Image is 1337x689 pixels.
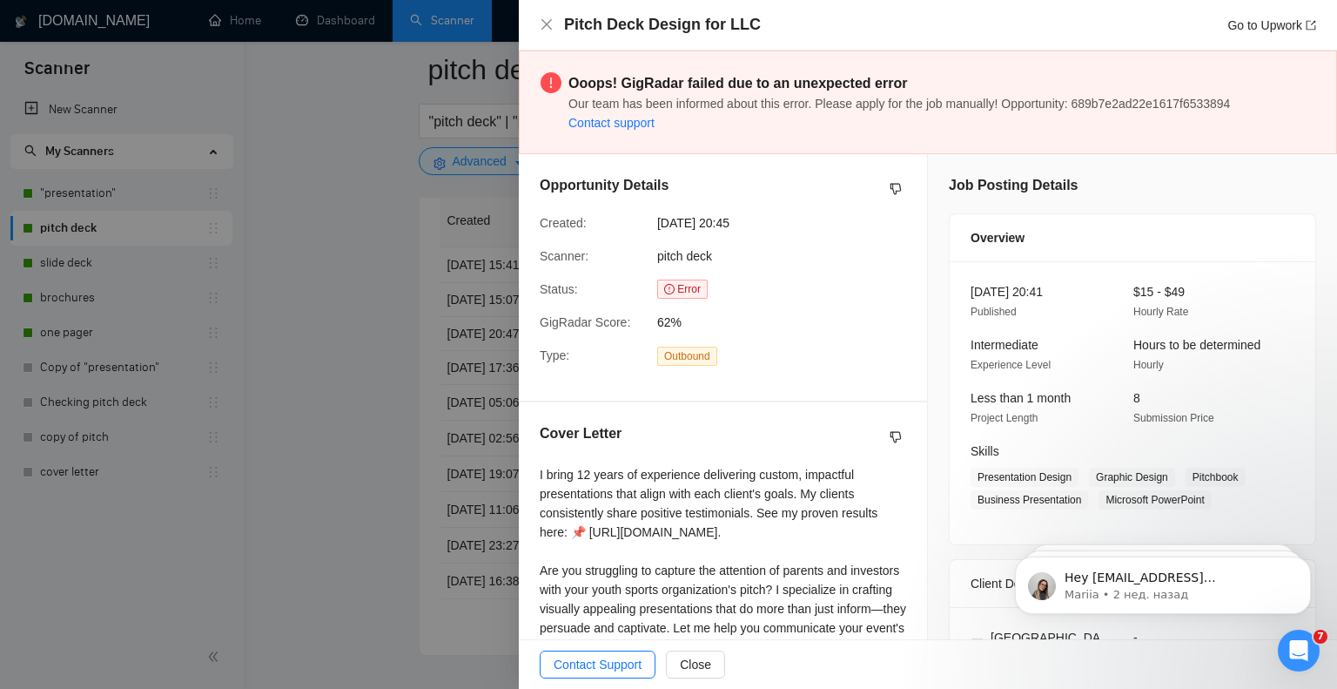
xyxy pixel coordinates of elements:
h4: Pitch Deck Design for LLC [564,14,761,36]
span: close [540,17,554,31]
button: dislike [885,427,906,448]
span: Business Presentation [971,490,1088,510]
span: pitch deck [657,249,712,263]
h5: Opportunity Details [540,175,668,196]
span: Hourly [1133,359,1164,371]
span: exclamation-circle [541,72,561,93]
h5: Job Posting Details [949,175,1078,196]
span: Submission Price [1133,412,1214,424]
span: Published [971,306,1017,318]
span: Our team has been informed about this error. Please apply for the job manually! Opportunity: 689b... [568,97,1230,111]
span: [DATE] 20:45 [657,213,918,233]
strong: Ooops! GigRadar failed due to an unexpected error [568,76,907,91]
span: Type: [540,348,569,362]
span: Outbound [657,347,717,366]
iframe: Intercom live chat [1278,630,1320,672]
span: Status: [540,282,578,296]
span: exclamation-circle [664,284,675,294]
span: Hours to be determined [1133,338,1260,352]
span: 7 [1313,630,1327,644]
span: Error [657,280,708,299]
span: Pitchbook [1186,468,1246,487]
span: export [1306,20,1316,30]
span: 8 [1133,391,1140,405]
a: Go to Upworkexport [1227,18,1316,32]
span: Experience Level [971,359,1051,371]
button: Close [540,17,554,32]
span: Presentation Design [971,468,1078,487]
span: dislike [890,182,902,196]
span: 62% [657,313,918,332]
span: Hourly Rate [1133,306,1188,318]
span: Skills [971,444,999,458]
span: Less than 1 month [971,391,1071,405]
span: [DATE] 20:41 [971,285,1043,299]
h5: Cover Letter [540,423,621,444]
iframe: Intercom notifications сообщение [989,520,1337,642]
span: Scanner: [540,249,588,263]
span: dislike [890,430,902,444]
span: Project Length [971,412,1038,424]
a: Contact support [568,116,655,130]
span: Created: [540,216,587,230]
span: GigRadar Score: [540,315,630,329]
span: $15 - $49 [1133,285,1185,299]
button: Close [666,651,725,679]
span: Contact Support [554,655,642,674]
span: Overview [971,228,1025,247]
button: Contact Support [540,651,655,679]
span: Graphic Design [1089,468,1175,487]
button: dislike [885,179,906,199]
span: Intermediate [971,338,1038,352]
img: 🇺🇸 [971,638,984,650]
div: Client Details [971,560,1294,607]
span: Microsoft PowerPoint [1098,490,1211,510]
span: Close [680,655,711,674]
